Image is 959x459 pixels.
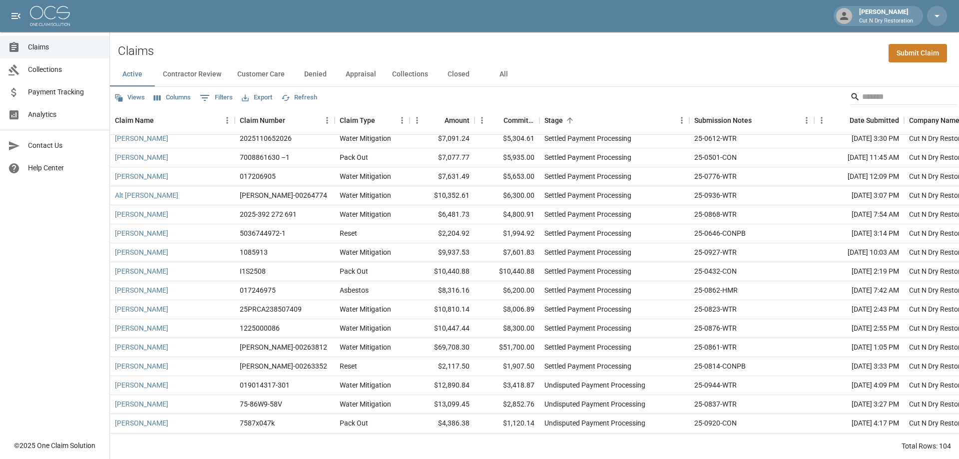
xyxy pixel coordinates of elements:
[475,106,539,134] div: Committed Amount
[544,228,631,238] div: Settled Payment Processing
[384,62,436,86] button: Collections
[902,441,951,451] div: Total Rows: 104
[850,106,899,134] div: Date Submitted
[340,209,391,219] div: Water Mitigation
[563,113,577,127] button: Sort
[694,266,737,276] div: 25-0432-CON
[340,266,368,276] div: Pack Out
[694,228,746,238] div: 25-0646-CONPB
[338,62,384,86] button: Appraisal
[544,399,645,409] div: Undisputed Payment Processing
[814,262,904,281] div: [DATE] 2:19 PM
[475,205,539,224] div: $4,800.91
[544,323,631,333] div: Settled Payment Processing
[340,380,391,390] div: Water Mitigation
[694,152,737,162] div: 25-0501-CON
[115,266,168,276] a: [PERSON_NAME]
[475,338,539,357] div: $51,700.00
[814,376,904,395] div: [DATE] 4:09 PM
[814,395,904,414] div: [DATE] 3:27 PM
[544,209,631,219] div: Settled Payment Processing
[814,243,904,262] div: [DATE] 10:03 AM
[431,113,445,127] button: Sort
[340,106,375,134] div: Claim Type
[115,228,168,238] a: [PERSON_NAME]
[115,190,178,200] a: Alt [PERSON_NAME]
[340,190,391,200] div: Water Mitigation
[814,205,904,224] div: [DATE] 7:54 AM
[475,129,539,148] div: $5,304.61
[30,6,70,26] img: ocs-logo-white-transparent.png
[240,418,275,428] div: 7587x047k
[335,106,410,134] div: Claim Type
[544,247,631,257] div: Settled Payment Processing
[410,414,475,433] div: $4,386.38
[799,113,814,128] button: Menu
[410,300,475,319] div: $10,810.14
[475,186,539,205] div: $6,300.00
[410,395,475,414] div: $13,099.45
[410,224,475,243] div: $2,204.92
[475,414,539,433] div: $1,120.14
[410,148,475,167] div: $7,077.77
[475,376,539,395] div: $3,418.87
[410,106,475,134] div: Amount
[855,7,917,25] div: [PERSON_NAME]
[694,399,737,409] div: 25-0837-WTR
[694,106,752,134] div: Submission Notes
[475,262,539,281] div: $10,440.88
[544,133,631,143] div: Settled Payment Processing
[240,285,276,295] div: 017246975
[475,243,539,262] div: $7,601.83
[475,395,539,414] div: $2,852.76
[110,106,235,134] div: Claim Name
[475,148,539,167] div: $5,935.00
[115,285,168,295] a: [PERSON_NAME]
[475,281,539,300] div: $6,200.00
[481,62,526,86] button: All
[340,323,391,333] div: Water Mitigation
[814,281,904,300] div: [DATE] 7:42 AM
[410,357,475,376] div: $2,117.50
[115,152,168,162] a: [PERSON_NAME]
[544,342,631,352] div: Settled Payment Processing
[752,113,766,127] button: Sort
[110,62,155,86] button: Active
[375,113,389,127] button: Sort
[239,90,275,105] button: Export
[410,167,475,186] div: $7,631.49
[340,361,357,371] div: Reset
[410,205,475,224] div: $6,481.73
[240,152,290,162] div: 7008861630 –1
[293,62,338,86] button: Denied
[320,113,335,128] button: Menu
[115,361,168,371] a: [PERSON_NAME]
[694,285,738,295] div: 25-0862-HMR
[544,266,631,276] div: Settled Payment Processing
[475,357,539,376] div: $1,907.50
[544,152,631,162] div: Settled Payment Processing
[544,380,645,390] div: Undisputed Payment Processing
[410,186,475,205] div: $10,352.61
[814,338,904,357] div: [DATE] 1:05 PM
[340,304,391,314] div: Water Mitigation
[689,106,814,134] div: Submission Notes
[544,171,631,181] div: Settled Payment Processing
[240,361,327,371] div: CAHO-00263352
[814,357,904,376] div: [DATE] 3:33 PM
[28,163,101,173] span: Help Center
[340,247,391,257] div: Water Mitigation
[475,167,539,186] div: $5,653.00
[814,167,904,186] div: [DATE] 12:09 PM
[115,304,168,314] a: [PERSON_NAME]
[115,399,168,409] a: [PERSON_NAME]
[340,399,391,409] div: Water Mitigation
[475,224,539,243] div: $1,994.92
[694,304,737,314] div: 25-0823-WTR
[151,90,193,105] button: Select columns
[112,90,147,105] button: Views
[28,87,101,97] span: Payment Tracking
[544,106,563,134] div: Stage
[28,109,101,120] span: Analytics
[814,186,904,205] div: [DATE] 3:07 PM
